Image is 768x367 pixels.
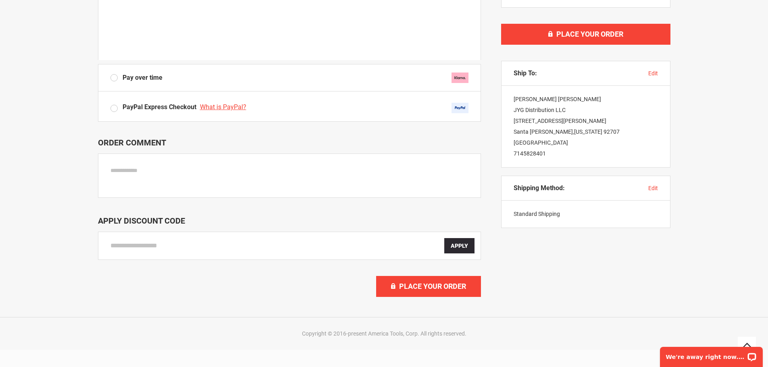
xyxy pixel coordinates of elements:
a: What is PayPal? [200,103,248,111]
img: Acceptance Mark [452,103,468,113]
p: Order Comment [98,138,481,147]
span: Ship To: [514,69,537,77]
span: Place Your Order [399,282,466,290]
span: What is PayPal? [200,103,246,111]
span: edit [648,70,658,77]
span: Standard Shipping [514,211,560,217]
div: Copyright © 2016-present America Tools, Corp. All rights reserved. [96,330,672,338]
span: Place Your Order [556,30,623,38]
iframe: LiveChat chat widget [655,342,768,367]
button: Apply [444,238,475,253]
span: [US_STATE] [574,129,602,135]
span: edit [648,185,658,191]
button: Place Your Order [376,276,481,297]
span: Shipping Method: [514,184,565,192]
img: klarna.svg [452,73,468,83]
div: [PERSON_NAME] [PERSON_NAME] JYG Distribution LLC [STREET_ADDRESS][PERSON_NAME] Santa [PERSON_NAME... [502,86,670,167]
span: Apply [451,243,468,249]
span: PayPal Express Checkout [123,103,196,111]
button: Place Your Order [501,24,670,45]
button: edit [648,69,658,77]
button: edit [648,184,658,192]
a: 7145828401 [514,150,546,157]
span: Apply Discount Code [98,216,185,226]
